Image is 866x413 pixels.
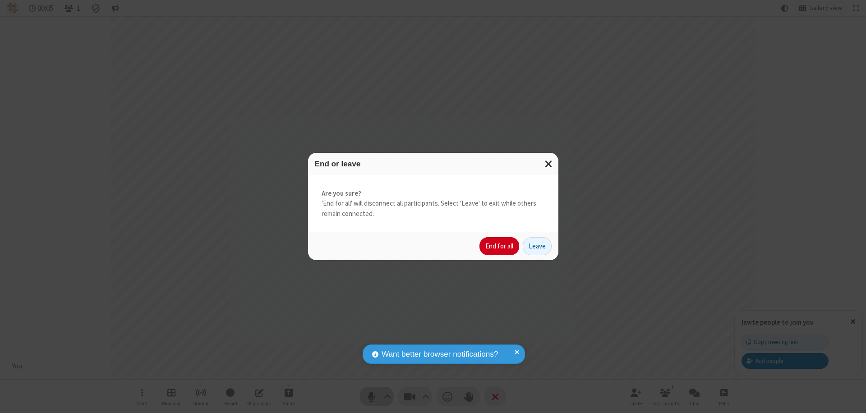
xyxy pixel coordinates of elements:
button: End for all [479,237,519,255]
strong: Are you sure? [322,188,545,199]
h3: End or leave [315,160,552,168]
button: Close modal [539,153,558,175]
div: 'End for all' will disconnect all participants. Select 'Leave' to exit while others remain connec... [308,175,558,233]
span: Want better browser notifications? [382,349,498,360]
button: Leave [523,237,552,255]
